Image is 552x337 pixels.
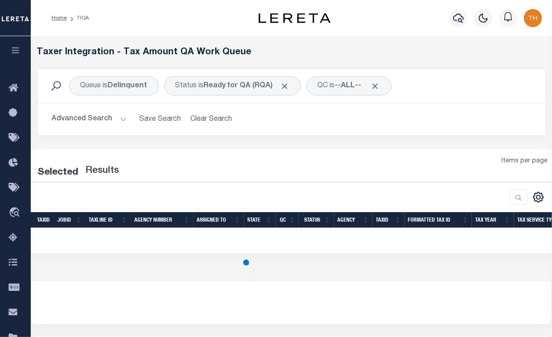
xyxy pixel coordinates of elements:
a: Home [52,15,67,21]
b: Delinquent [108,82,147,90]
th: Agency Number [131,212,193,228]
b: Ready for QA (RQA) [204,82,290,90]
b: --ALL-- [335,82,362,90]
th: Tax Year [472,212,514,228]
th: Formatted Tax ID [405,212,472,228]
button: Advanced Search [52,110,127,128]
img: logo-dark.svg [259,13,331,23]
button: Clear Search [187,110,236,128]
h5: Taxer Integration - Tax Amount QA Work Queue [37,47,546,58]
th: QC [276,212,299,228]
span: Click to Remove [371,81,380,91]
i: travel_explore [9,207,23,219]
th: Assigned To [193,212,244,228]
span: Items per page [502,157,548,166]
label: Results [86,164,119,178]
div: Selected [38,166,79,180]
th: JobID [54,212,85,228]
div: Click to Edit [307,76,392,95]
th: TaxID [373,212,405,228]
button: Save Search [134,110,187,128]
th: State [244,212,276,228]
th: TaxLine ID [85,212,131,228]
span: Click to Remove [280,81,290,91]
th: Status [299,212,334,228]
img: svg+xml;base64,PHN2ZyB4bWxucz0iaHR0cDovL3d3dy53My5vcmcvMjAwMC9zdmciIHBvaW50ZXItZXZlbnRzPSJub25lIi... [524,9,542,27]
th: Agency [334,212,373,228]
div: Click to Edit [164,76,301,95]
li: TIQA [67,14,89,22]
th: TaxID [34,212,54,228]
div: Click to Edit [69,76,159,95]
